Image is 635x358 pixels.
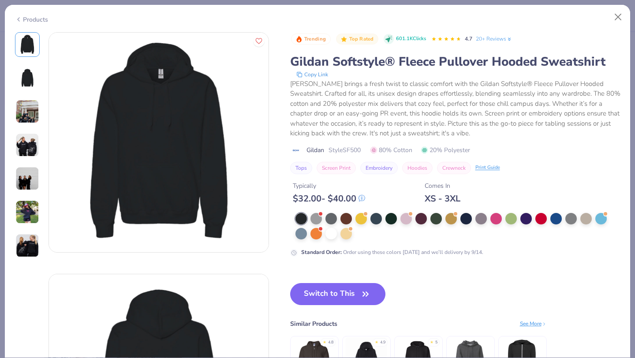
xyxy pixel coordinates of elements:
[15,133,39,157] img: User generated content
[336,34,378,45] button: Badge Button
[402,162,433,174] button: Hoodies
[425,181,460,190] div: Comes In
[340,36,347,43] img: Top Rated sort
[430,339,433,343] div: ★
[610,9,627,26] button: Close
[396,35,426,43] span: 601.1K Clicks
[290,147,302,154] img: brand logo
[291,34,331,45] button: Badge Button
[380,339,385,346] div: 4.9
[375,339,378,343] div: ★
[328,339,333,346] div: 4.8
[437,162,471,174] button: Crewneck
[293,193,365,204] div: $ 32.00 - $ 40.00
[290,162,312,174] button: Tops
[431,32,461,46] div: 4.7 Stars
[425,193,460,204] div: XS - 3XL
[17,67,38,89] img: Back
[475,164,500,172] div: Print Guide
[301,248,483,256] div: Order using these colors [DATE] and we’ll delivery by 9/14.
[15,234,39,257] img: User generated content
[304,37,326,41] span: Trending
[421,145,470,155] span: 20% Polyester
[295,36,303,43] img: Trending sort
[370,145,412,155] span: 80% Cotton
[15,15,48,24] div: Products
[465,35,472,42] span: 4.7
[15,100,39,123] img: User generated content
[435,339,437,346] div: 5
[520,320,547,328] div: See More
[17,34,38,55] img: Front
[290,283,386,305] button: Switch to This
[329,145,361,155] span: Style SF500
[317,162,356,174] button: Screen Print
[290,53,620,70] div: Gildan Softstyle® Fleece Pullover Hooded Sweatshirt
[349,37,374,41] span: Top Rated
[323,339,326,343] div: ★
[15,200,39,224] img: User generated content
[15,167,39,190] img: User generated content
[290,319,337,328] div: Similar Products
[294,70,331,79] button: copy to clipboard
[290,79,620,138] div: [PERSON_NAME] brings a fresh twist to classic comfort with the Gildan Softstyle® Fleece Pullover ...
[476,35,512,43] a: 20+ Reviews
[293,181,365,190] div: Typically
[253,35,265,47] button: Like
[49,33,269,252] img: Front
[301,249,342,256] strong: Standard Order :
[306,145,324,155] span: Gildan
[360,162,398,174] button: Embroidery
